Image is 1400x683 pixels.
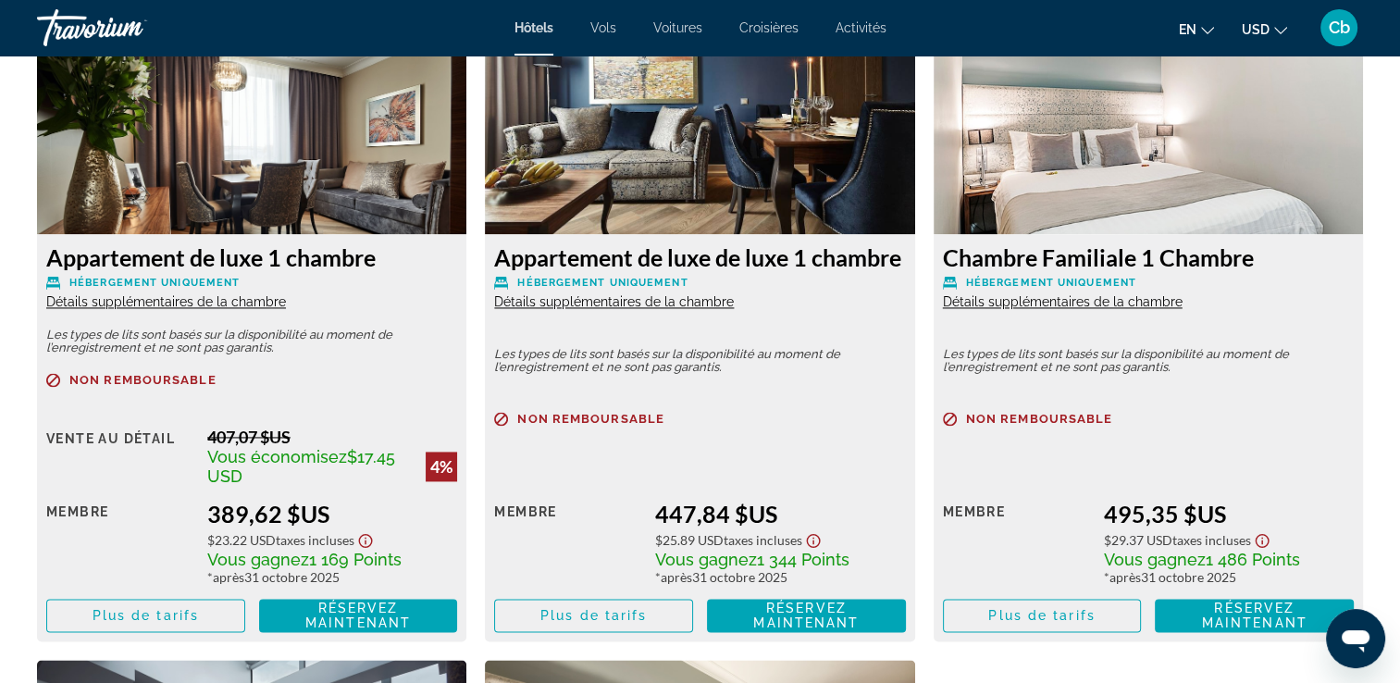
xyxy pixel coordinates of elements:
span: Détails supplémentaires de la chambre [494,294,734,309]
span: après [1109,569,1141,585]
a: Hôtels [514,20,553,35]
span: Hébergement uniquement [966,277,1136,289]
button: Changer de devise [1242,16,1287,43]
span: Cb [1329,19,1350,37]
button: Réservez maintenant [259,599,458,632]
span: Plus de tarifs [988,608,1095,623]
button: Plus de tarifs [46,599,245,632]
span: $29.37 USD [1104,532,1172,548]
font: 31 octobre 2025 [213,569,340,585]
img: Appartement de luxe de luxe 1 chambre [485,3,914,234]
span: après [661,569,692,585]
p: Les types de lits sont basés sur la disponibilité au moment de l’enregistrement et ne sont pas ga... [494,348,905,374]
font: 389,62 $US [207,500,329,528]
p: Les types de lits sont basés sur la disponibilité au moment de l’enregistrement et ne sont pas ga... [46,329,457,354]
span: Non remboursable [517,413,664,425]
a: Vols [590,20,616,35]
button: Réservez maintenant [707,599,906,632]
button: Changer la langue [1179,16,1214,43]
span: Hébergement uniquement [69,277,240,289]
span: Taxes incluses [724,532,802,548]
a: Activités [836,20,886,35]
span: Non remboursable [69,374,217,386]
iframe: Bouton de lancement de la fenêtre de messagerie [1326,609,1385,668]
span: après [213,569,244,585]
span: Non remboursable [966,413,1113,425]
span: Taxes incluses [1172,532,1251,548]
span: Vous économisez [207,447,347,466]
div: Vente au détail [46,427,193,486]
span: Hébergement uniquement [517,277,688,289]
span: Détails supplémentaires de la chambre [46,294,286,309]
p: Les types de lits sont basés sur la disponibilité au moment de l’enregistrement et ne sont pas ga... [943,348,1354,374]
span: Vous gagnez [1104,550,1206,569]
span: 1 344 Points [757,550,849,569]
a: Voitures [653,20,702,35]
span: $17.45 USD [207,447,395,486]
span: Détails supplémentaires de la chambre [943,294,1183,309]
button: Réservez maintenant [1155,599,1354,632]
font: 495,35 $US [1104,500,1226,528]
img: Chambre Familiale 1 Chambre [934,3,1363,234]
a: Travorium [37,4,222,52]
button: Afficher l’avis de non-responsabilité sur les taxes et les frais [802,528,824,549]
button: Afficher l’avis de non-responsabilité sur les taxes et les frais [1251,528,1273,549]
span: 1 169 Points [309,550,402,569]
span: Plus de tarifs [540,608,647,623]
font: 31 octobre 2025 [661,569,787,585]
font: 447,84 $US [655,500,777,528]
font: 31 octobre 2025 [1109,569,1236,585]
span: Taxes incluses [276,532,354,548]
span: 1 486 Points [1206,550,1300,569]
img: Appartement de luxe 1 chambre [37,3,466,234]
font: Appartement de luxe 1 chambre [46,243,376,271]
button: Menu utilisateur [1315,8,1363,47]
span: Vous gagnez [655,550,757,569]
span: Réservez maintenant [1202,601,1307,630]
div: 407,07 $US [207,427,457,447]
a: Croisières [739,20,799,35]
button: Afficher l’avis de non-responsabilité sur les taxes et les frais [354,528,377,549]
button: Plus de tarifs [494,599,693,632]
font: Appartement de luxe de luxe 1 chambre [494,243,901,271]
div: Membre [943,500,1090,585]
span: $23.22 USD [207,532,276,548]
span: Réservez maintenant [305,601,411,630]
div: Membre [494,500,641,585]
span: Vous gagnez [207,550,309,569]
button: Plus de tarifs [943,599,1142,632]
span: Plus de tarifs [93,608,199,623]
span: USD [1242,22,1270,37]
div: 4% [426,452,457,481]
span: en [1179,22,1196,37]
span: Réservez maintenant [753,601,859,630]
font: Chambre Familiale 1 Chambre [943,243,1254,271]
div: Membre [46,500,193,585]
span: $25.89 USD [655,532,724,548]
